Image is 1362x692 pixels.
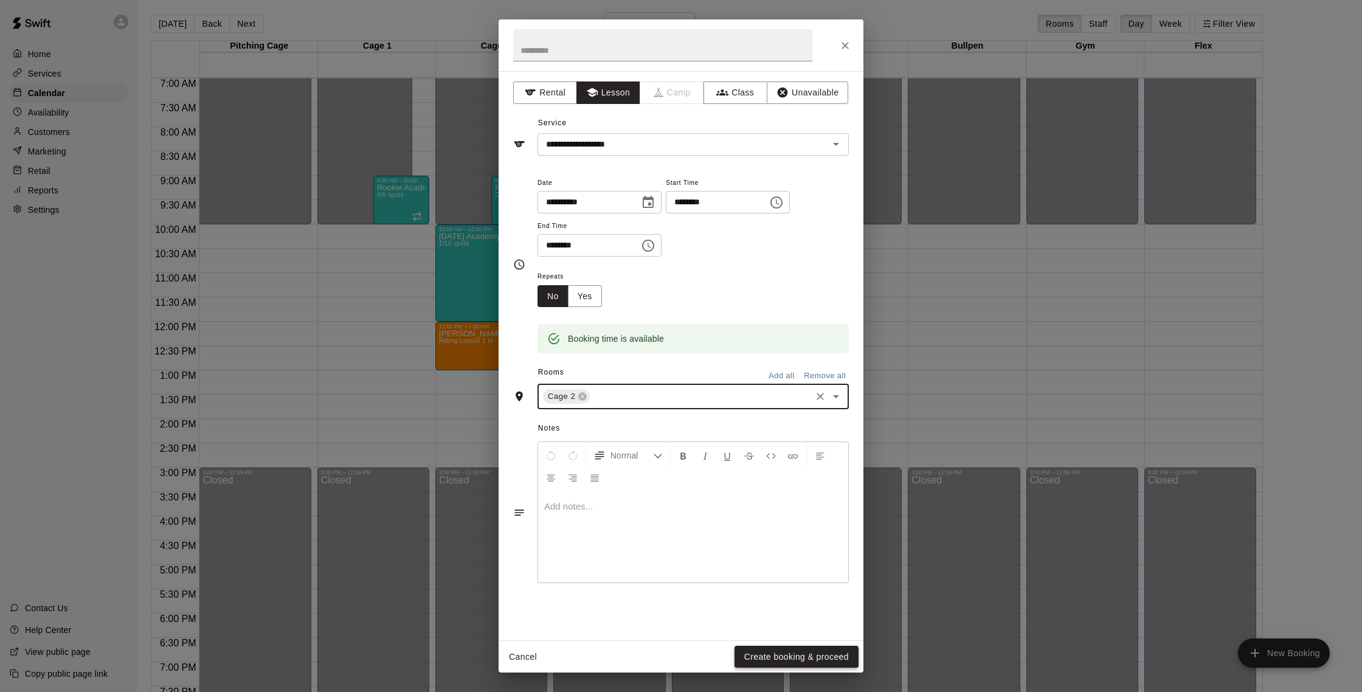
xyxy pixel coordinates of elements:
div: outlined button group [538,285,602,308]
button: Redo [562,445,583,466]
svg: Service [513,138,525,150]
button: Add all [762,367,801,386]
button: Choose time, selected time is 2:00 PM [764,190,789,215]
button: Class [703,81,767,104]
button: No [538,285,569,308]
span: Notes [538,419,849,438]
span: Start Time [666,175,790,192]
svg: Notes [513,507,525,519]
button: Yes [568,285,602,308]
button: Choose date, selected date is Sep 21, 2025 [636,190,660,215]
span: Camps can only be created in the Services page [640,81,704,104]
button: Insert Code [761,445,781,466]
span: Repeats [538,269,612,285]
svg: Rooms [513,390,525,403]
button: Format Strikethrough [739,445,759,466]
button: Close [834,35,856,57]
span: End Time [538,218,662,235]
button: Justify Align [584,466,605,488]
button: Remove all [801,367,849,386]
button: Format Bold [673,445,694,466]
button: Left Align [810,445,831,466]
button: Create booking & proceed [735,646,859,668]
button: Open [828,388,845,405]
span: Cage 2 [543,390,580,403]
button: Center Align [541,466,561,488]
button: Lesson [576,81,640,104]
button: Open [828,136,845,153]
button: Insert Link [783,445,803,466]
button: Rental [513,81,577,104]
button: Undo [541,445,561,466]
span: Normal [610,449,653,462]
button: Format Italics [695,445,716,466]
button: Format Underline [717,445,738,466]
span: Rooms [538,368,564,376]
svg: Timing [513,258,525,271]
button: Choose time, selected time is 3:00 PM [636,234,660,258]
span: Service [538,119,567,127]
span: Date [538,175,662,192]
button: Right Align [562,466,583,488]
button: Clear [812,388,829,405]
button: Cancel [503,646,542,668]
div: Cage 2 [543,389,590,404]
button: Formatting Options [589,445,668,466]
button: Unavailable [767,81,848,104]
div: Booking time is available [568,328,664,350]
